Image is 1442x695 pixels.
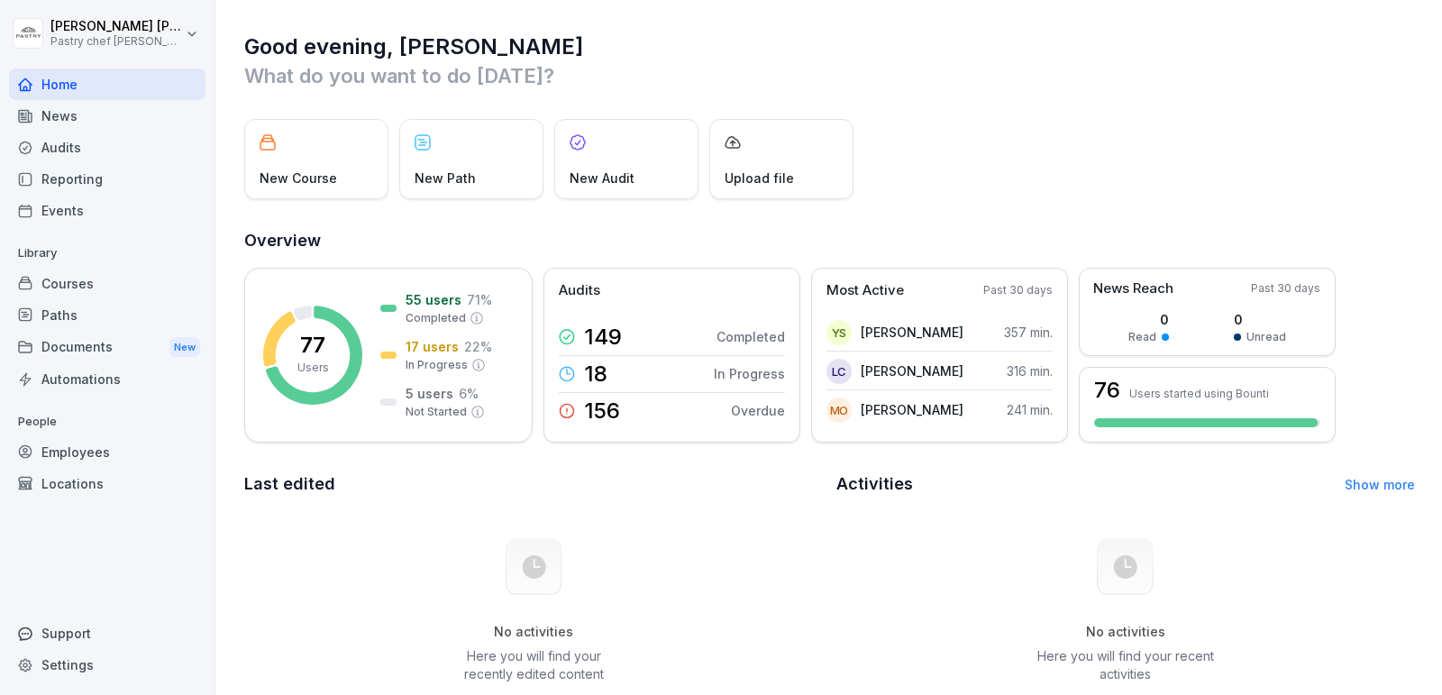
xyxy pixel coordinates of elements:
[9,617,205,649] div: Support
[467,290,492,309] p: 71 %
[415,169,476,187] p: New Path
[826,359,852,384] div: LC
[9,299,205,331] a: Paths
[584,326,622,348] p: 149
[9,331,205,364] div: Documents
[725,169,794,187] p: Upload file
[406,384,453,403] p: 5 users
[9,331,205,364] a: DocumentsNew
[9,468,205,499] a: Locations
[861,323,963,342] p: [PERSON_NAME]
[716,327,785,346] p: Completed
[9,649,205,681] a: Settings
[443,624,625,640] h5: No activities
[300,334,325,356] p: 77
[9,163,205,195] a: Reporting
[9,132,205,163] a: Audits
[826,398,852,423] div: MO
[9,195,205,226] a: Events
[1093,279,1173,299] p: News Reach
[1007,361,1053,380] p: 316 min.
[1035,647,1217,683] p: Here you will find your recent activities
[297,360,329,376] p: Users
[714,364,785,383] p: In Progress
[584,363,607,385] p: 18
[1129,387,1269,400] p: Users started using Bounti
[406,337,459,356] p: 17 users
[9,436,205,468] a: Employees
[836,471,913,497] h2: Activities
[406,310,466,326] p: Completed
[244,471,824,497] h2: Last edited
[260,169,337,187] p: New Course
[9,239,205,268] p: Library
[1345,477,1415,492] a: Show more
[983,282,1053,298] p: Past 30 days
[570,169,634,187] p: New Audit
[1128,310,1169,329] p: 0
[244,32,1415,61] h1: Good evening, [PERSON_NAME]
[9,100,205,132] a: News
[464,337,492,356] p: 22 %
[50,19,182,34] p: [PERSON_NAME] [PERSON_NAME]
[1128,329,1156,345] p: Read
[731,401,785,420] p: Overdue
[1004,323,1053,342] p: 357 min.
[244,61,1415,90] p: What do you want to do [DATE]?
[1094,380,1120,401] h3: 76
[9,69,205,100] a: Home
[1251,280,1320,297] p: Past 30 days
[826,280,904,301] p: Most Active
[459,384,479,403] p: 6 %
[406,357,468,373] p: In Progress
[244,228,1415,253] h2: Overview
[559,280,600,301] p: Audits
[50,35,182,48] p: Pastry chef [PERSON_NAME] y Cocina gourmet
[169,337,200,358] div: New
[443,647,625,683] p: Here you will find your recently edited content
[1246,329,1286,345] p: Unread
[406,290,461,309] p: 55 users
[9,268,205,299] a: Courses
[406,404,467,420] p: Not Started
[826,320,852,345] div: YS
[9,363,205,395] a: Automations
[584,400,620,422] p: 156
[1007,400,1053,419] p: 241 min.
[861,361,963,380] p: [PERSON_NAME]
[9,407,205,436] p: People
[1035,624,1217,640] h5: No activities
[861,400,963,419] p: [PERSON_NAME]
[1234,310,1286,329] p: 0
